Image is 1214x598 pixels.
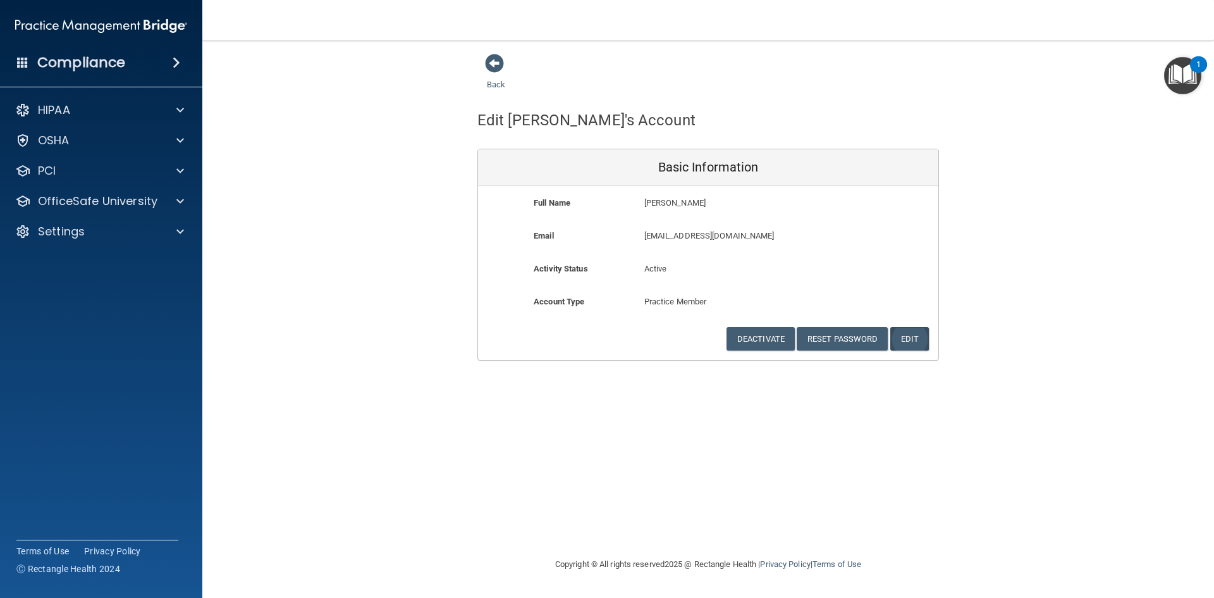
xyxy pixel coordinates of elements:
[644,294,773,309] p: Practice Member
[38,163,56,178] p: PCI
[534,264,588,273] b: Activity Status
[15,103,184,118] a: HIPAA
[15,163,184,178] a: PCI
[1164,57,1201,94] button: Open Resource Center, 1 new notification
[16,545,69,558] a: Terms of Use
[84,545,141,558] a: Privacy Policy
[477,112,696,128] h4: Edit [PERSON_NAME]'s Account
[16,563,120,575] span: Ⓒ Rectangle Health 2024
[38,194,157,209] p: OfficeSafe University
[38,103,70,118] p: HIPAA
[534,198,570,208] b: Full Name
[37,54,125,72] h4: Compliance
[812,559,861,569] a: Terms of Use
[38,224,85,239] p: Settings
[644,228,846,244] p: [EMAIL_ADDRESS][DOMAIN_NAME]
[15,194,184,209] a: OfficeSafe University
[760,559,810,569] a: Privacy Policy
[995,508,1199,559] iframe: Drift Widget Chat Controller
[534,231,554,240] b: Email
[1196,65,1201,81] div: 1
[15,13,187,39] img: PMB logo
[797,327,888,351] button: Reset Password
[727,327,795,351] button: Deactivate
[15,224,184,239] a: Settings
[534,297,584,306] b: Account Type
[478,149,938,186] div: Basic Information
[38,133,70,148] p: OSHA
[644,196,846,211] p: [PERSON_NAME]
[890,327,929,351] button: Edit
[15,133,184,148] a: OSHA
[477,544,939,585] div: Copyright © All rights reserved 2025 @ Rectangle Health | |
[487,65,505,89] a: Back
[644,261,773,277] p: Active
